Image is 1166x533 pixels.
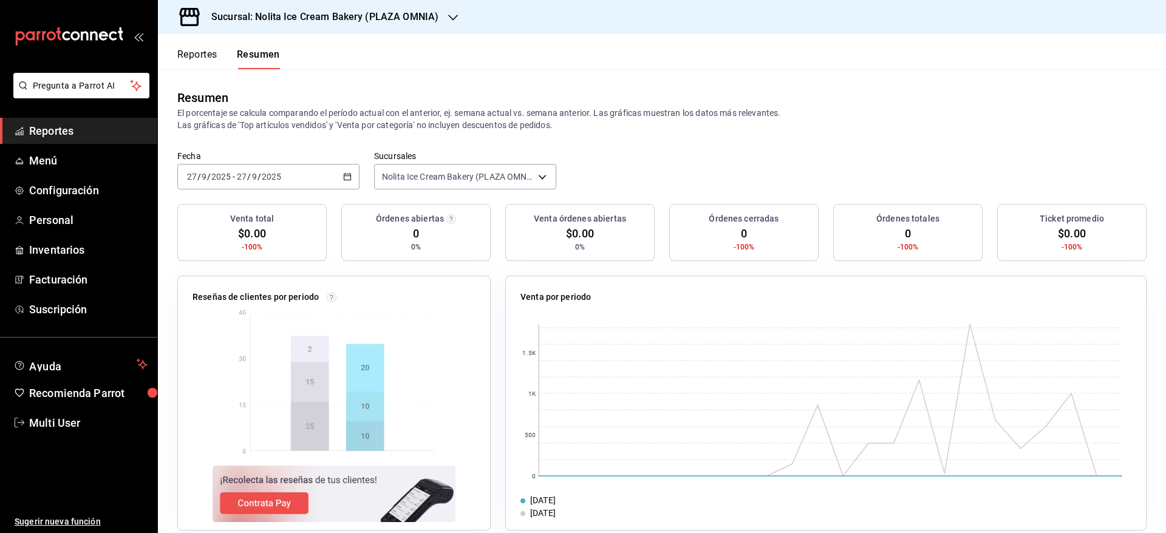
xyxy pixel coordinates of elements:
[236,172,247,182] input: --
[230,212,274,225] h3: Venta total
[382,171,534,183] span: Nolita Ice Cream Bakery (PLAZA OMNIA)
[575,242,585,253] span: 0%
[532,473,536,480] text: 0
[29,271,148,288] span: Facturación
[177,89,228,107] div: Resumen
[29,415,148,431] span: Multi User
[29,385,148,401] span: Recomienda Parrot
[709,212,779,225] h3: Órdenes cerradas
[29,212,148,228] span: Personal
[530,494,556,507] div: [DATE]
[233,172,235,182] span: -
[193,291,319,304] p: Reseñas de clientes por periodo
[530,507,556,520] div: [DATE]
[251,172,257,182] input: --
[13,73,149,98] button: Pregunta a Parrot AI
[9,88,149,101] a: Pregunta a Parrot AI
[15,515,148,528] span: Sugerir nueva función
[29,182,148,199] span: Configuración
[520,291,591,304] p: Venta por periodo
[1058,225,1086,242] span: $0.00
[905,225,911,242] span: 0
[201,172,207,182] input: --
[247,172,251,182] span: /
[525,432,536,438] text: 500
[566,225,594,242] span: $0.00
[207,172,211,182] span: /
[261,172,282,182] input: ----
[177,49,280,69] div: navigation tabs
[376,212,444,225] h3: Órdenes abiertas
[29,301,148,317] span: Suscripción
[242,242,263,253] span: -100%
[202,10,438,24] h3: Sucursal: Nolita Ice Cream Bakery (PLAZA OMNIA)
[522,350,536,356] text: 1.5K
[177,152,360,160] label: Fecha
[237,49,280,69] button: Resumen
[528,390,536,397] text: 1K
[257,172,261,182] span: /
[734,242,755,253] span: -100%
[238,225,266,242] span: $0.00
[534,212,626,225] h3: Venta órdenes abiertas
[29,152,148,169] span: Menú
[876,212,939,225] h3: Órdenes totales
[1062,242,1083,253] span: -100%
[186,172,197,182] input: --
[374,152,556,160] label: Sucursales
[29,242,148,258] span: Inventarios
[741,225,747,242] span: 0
[134,32,143,41] button: open_drawer_menu
[898,242,919,253] span: -100%
[197,172,201,182] span: /
[411,242,421,253] span: 0%
[33,80,131,92] span: Pregunta a Parrot AI
[177,107,1147,131] p: El porcentaje se calcula comparando el período actual con el anterior, ej. semana actual vs. sema...
[29,357,132,372] span: Ayuda
[211,172,231,182] input: ----
[1040,212,1104,225] h3: Ticket promedio
[177,49,217,69] button: Reportes
[29,123,148,139] span: Reportes
[413,225,419,242] span: 0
